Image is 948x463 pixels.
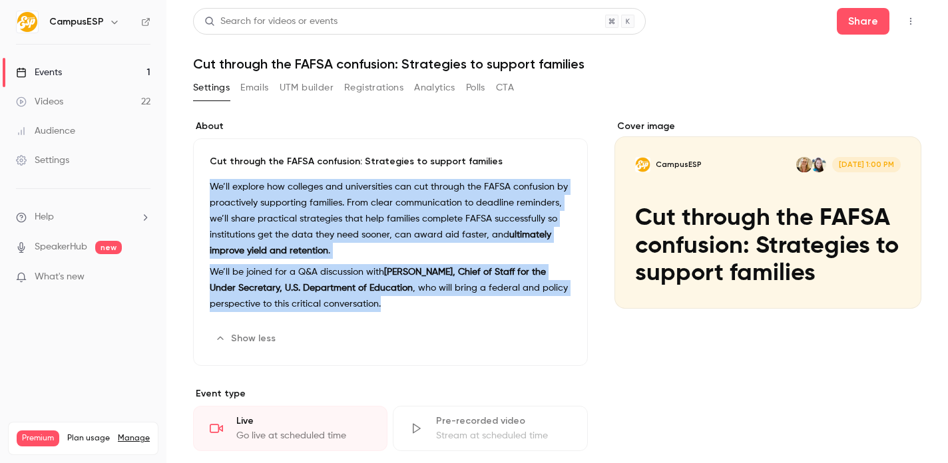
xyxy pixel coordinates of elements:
span: What's new [35,270,85,284]
button: Share [837,8,889,35]
button: Emails [240,77,268,98]
button: Show less [210,328,284,349]
div: Stream at scheduled time [436,429,571,442]
button: Registrations [344,77,403,98]
span: Plan usage [67,433,110,444]
img: CampusESP [17,11,38,33]
div: Events [16,66,62,79]
a: Manage [118,433,150,444]
button: Settings [193,77,230,98]
button: Polls [466,77,485,98]
p: We’ll be joined for a Q&A discussion with , who will bring a federal and policy perspective to th... [210,264,571,312]
li: help-dropdown-opener [16,210,150,224]
div: Live [236,414,371,428]
label: Cover image [614,120,921,133]
div: Videos [16,95,63,108]
label: About [193,120,588,133]
span: Premium [17,430,59,446]
div: Search for videos or events [204,15,338,29]
a: SpeakerHub [35,240,87,254]
button: Analytics [414,77,455,98]
div: Pre-recorded video [436,414,571,428]
section: Cover image [614,120,921,309]
p: Cut through the FAFSA confusion: Strategies to support families [210,155,571,168]
button: CTA [496,77,514,98]
button: UTM builder [280,77,334,98]
div: Go live at scheduled time [236,429,371,442]
p: We’ll explore how colleges and universities can cut through the FAFSA confusion by proactively su... [210,179,571,259]
h1: Cut through the FAFSA confusion: Strategies to support families [193,56,921,72]
div: Settings [16,154,69,167]
span: Help [35,210,54,224]
h6: CampusESP [49,15,104,29]
div: LiveGo live at scheduled time [193,406,387,451]
p: Event type [193,387,588,400]
div: Audience [16,124,75,138]
span: new [95,241,122,254]
div: Pre-recorded videoStream at scheduled time [393,406,587,451]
